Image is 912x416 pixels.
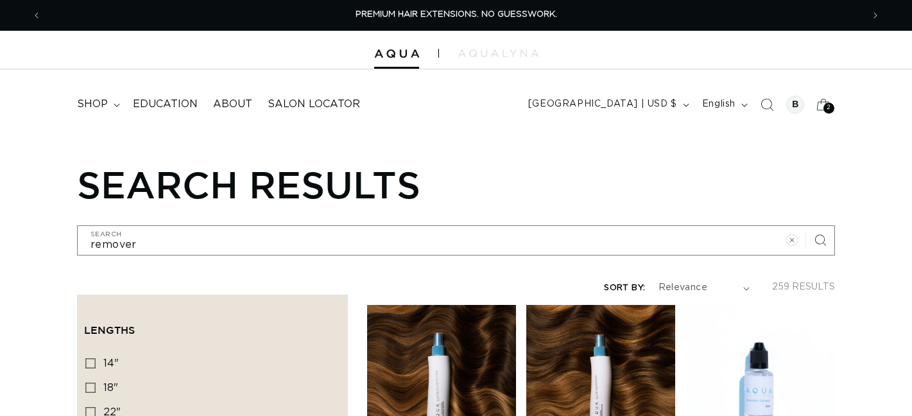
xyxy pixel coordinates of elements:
button: [GEOGRAPHIC_DATA] | USD $ [521,92,694,117]
a: Salon Locator [260,90,368,119]
span: Lengths [84,324,135,336]
a: About [205,90,260,119]
button: Previous announcement [22,3,51,28]
summary: Search [753,91,781,119]
span: PREMIUM HAIR EXTENSIONS. NO GUESSWORK. [356,10,557,19]
span: 18" [103,383,118,393]
button: Next announcement [861,3,890,28]
button: English [694,92,753,117]
img: Aqua Hair Extensions [374,49,419,58]
input: Search [78,226,834,255]
span: 2 [827,103,831,114]
span: 14" [103,358,119,368]
button: Search [806,226,834,254]
a: Education [125,90,205,119]
img: aqualyna.com [458,49,538,57]
span: Education [133,98,198,111]
label: Sort by: [604,284,645,292]
button: Clear search term [778,226,806,254]
span: shop [77,98,108,111]
summary: shop [69,90,125,119]
span: Salon Locator [268,98,360,111]
span: 259 results [772,282,835,291]
span: About [213,98,252,111]
summary: Lengths (0 selected) [84,302,341,348]
span: [GEOGRAPHIC_DATA] | USD $ [528,98,677,111]
h1: Search results [77,162,835,206]
span: English [702,98,736,111]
